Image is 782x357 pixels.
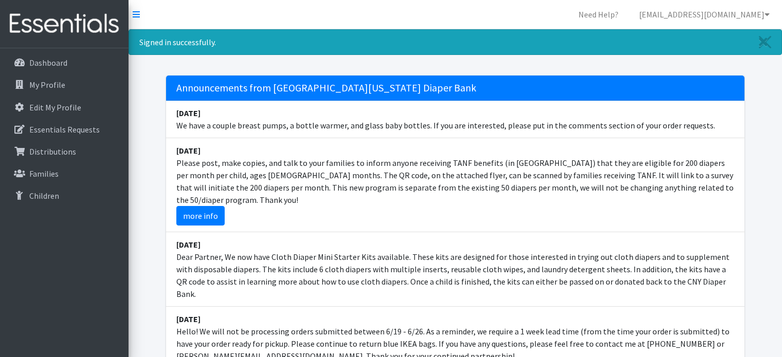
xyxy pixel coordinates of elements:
a: Essentials Requests [4,119,124,140]
a: Families [4,163,124,184]
strong: [DATE] [176,145,201,156]
a: Need Help? [570,4,627,25]
p: Essentials Requests [29,124,100,135]
strong: [DATE] [176,314,201,324]
p: Families [29,168,59,179]
p: Edit My Profile [29,102,81,112]
img: HumanEssentials [4,7,124,41]
p: Dashboard [29,58,67,68]
li: Please post, make copies, and talk to your families to inform anyone receiving TANF benefits (in ... [166,138,744,232]
a: Dashboard [4,52,124,73]
p: Children [29,191,59,201]
div: Signed in successfully. [129,29,782,55]
a: [EMAIL_ADDRESS][DOMAIN_NAME] [631,4,778,25]
p: Distributions [29,146,76,157]
h5: Announcements from [GEOGRAPHIC_DATA][US_STATE] Diaper Bank [166,76,744,101]
a: more info [176,206,225,226]
a: Edit My Profile [4,97,124,118]
strong: [DATE] [176,239,201,250]
a: Distributions [4,141,124,162]
a: My Profile [4,74,124,95]
a: Children [4,185,124,206]
a: Close [749,30,781,54]
p: My Profile [29,80,65,90]
li: We have a couple breast pumps, a bottle warmer, and glass baby bottles. If you are interested, pl... [166,101,744,138]
li: Dear Partner, We now have Cloth Diaper Mini Starter Kits available. These kits are designed for t... [166,232,744,307]
strong: [DATE] [176,108,201,118]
